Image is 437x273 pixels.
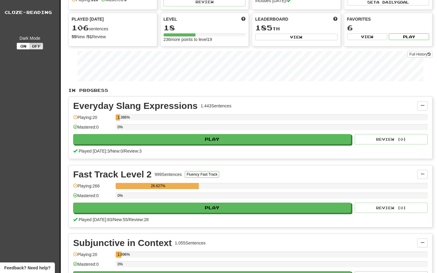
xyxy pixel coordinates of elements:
a: Full History [408,51,432,58]
span: Review: 3 [124,149,142,153]
div: 18 [164,24,246,32]
div: New / Review [72,34,154,40]
span: 185 [255,23,273,32]
div: 6 [347,24,429,32]
button: Play [73,203,351,213]
strong: 55 [72,34,76,39]
span: / [112,217,113,222]
span: Leaderboard [255,16,288,22]
button: View [255,34,337,40]
span: Played [DATE]: 3 [79,149,110,153]
span: / [123,149,124,153]
button: On [17,43,30,49]
button: Review (0) [355,134,428,144]
div: Everyday Slang Expressions [73,101,198,110]
p: In Progress [68,87,432,93]
div: Dark Mode [5,35,55,41]
span: / [128,217,129,222]
button: Play [389,33,429,40]
div: Playing: 20 [73,114,113,124]
button: Review (0) [355,203,428,213]
span: / [110,149,111,153]
div: Playing: 20 [73,251,113,261]
span: 106 [72,23,89,32]
div: 999 Sentences [155,171,182,177]
button: Fluency Fast Track [185,171,219,178]
div: th [255,24,337,32]
div: Subjunctive in Context [73,238,172,248]
div: Mastered: 0 [73,124,113,134]
div: Playing: 266 [73,183,113,193]
span: Score more points to level up [241,16,246,22]
div: 1.443 Sentences [201,103,231,109]
div: 1.386% [117,114,120,120]
div: 26.627% [117,183,198,189]
div: 236 more points to level 19 [164,36,246,42]
span: Level [164,16,177,22]
div: sentences [72,24,154,32]
button: Play [73,134,351,144]
span: New: 0 [111,149,123,153]
div: Mastered: 0 [73,193,113,203]
button: Off [30,43,43,49]
strong: 51 [87,34,92,39]
span: This week in points, UTC [333,16,337,22]
span: Played [DATE] [72,16,104,22]
div: 1.896% [117,251,121,258]
div: 1.055 Sentences [175,240,205,246]
span: Open feedback widget [4,265,50,271]
span: New: 55 [113,217,127,222]
div: Mastered: 0 [73,261,113,271]
button: View [347,33,388,40]
span: Played [DATE]: 83 [79,217,112,222]
span: Review: 28 [129,217,148,222]
div: Fast Track Level 2 [73,170,152,179]
div: Favorites [347,16,429,22]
